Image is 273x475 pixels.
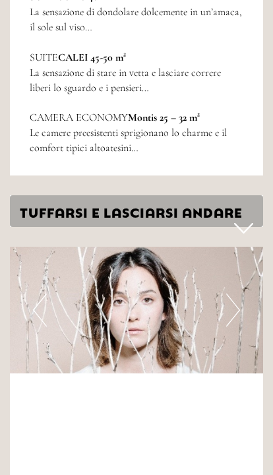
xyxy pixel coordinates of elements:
div: Buon giorno, come possiamo aiutarla? [10,36,136,90]
p: CAMERA ECONOMY [30,110,243,125]
small: 17:45 [20,79,129,88]
p: SUITE [30,50,243,65]
button: Invia [136,342,214,371]
button: Previous [33,294,47,327]
button: Next [226,294,240,327]
div: TUFFARSI E LASCIARSI ANDARE [10,195,263,228]
strong: Montis 25 – 32 m² [128,111,200,124]
div: [GEOGRAPHIC_DATA] [20,38,129,49]
div: venerdì [76,10,137,32]
strong: CALEI 45-50 m² [58,51,126,64]
p: Le camere preesistenti sprigionano lo charme e il comfort tipici altoatesini… [30,125,243,156]
p: La sensazione di stare in vetta e lasciare correre liberi lo sguardo e i pensieri… [30,65,243,96]
p: La sensazione di dondolare dolcemente in un’amaca, il sole sul viso… [30,5,243,35]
